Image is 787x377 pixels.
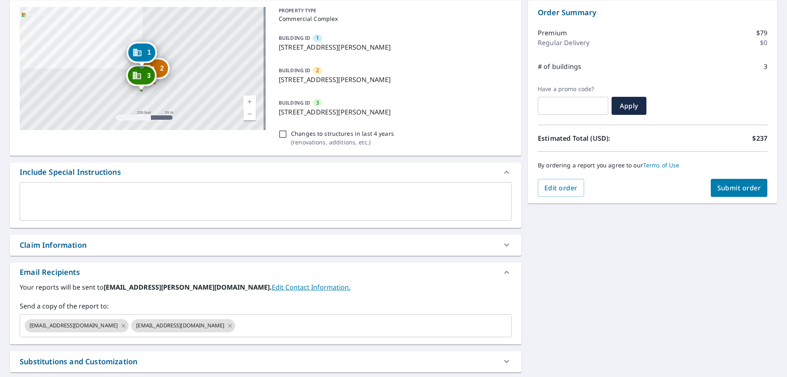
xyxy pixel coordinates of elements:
span: 1 [147,49,151,55]
button: Submit order [711,179,768,197]
div: Dropped pin, building 3, Commercial property, 1587 Spring Hill Rd , VA 22182 [126,65,157,90]
p: Changes to structures in last 4 years [291,129,394,138]
p: PROPERTY TYPE [279,7,508,14]
div: [EMAIL_ADDRESS][DOMAIN_NAME] [25,319,129,332]
div: Email Recipients [10,263,521,282]
label: Have a promo code? [538,85,608,93]
div: Include Special Instructions [10,162,521,182]
p: ( renovations, additions, etc. ) [291,138,394,146]
p: BUILDING ID [279,34,310,41]
p: BUILDING ID [279,67,310,74]
div: Email Recipients [20,267,80,278]
p: [STREET_ADDRESS][PERSON_NAME] [279,42,508,52]
div: Substitutions and Customization [20,356,137,367]
p: Order Summary [538,7,767,18]
p: 3 [764,62,767,71]
span: [EMAIL_ADDRESS][DOMAIN_NAME] [131,322,229,329]
p: $79 [756,28,767,38]
span: 3 [147,73,151,79]
p: $0 [760,38,767,48]
p: # of buildings [538,62,581,71]
div: [EMAIL_ADDRESS][DOMAIN_NAME] [131,319,235,332]
span: 1 [316,34,319,42]
button: Edit order [538,179,584,197]
p: By ordering a report you agree to our [538,162,767,169]
label: Your reports will be sent to [20,282,512,292]
div: Claim Information [10,235,521,256]
div: Claim Information [20,240,86,251]
p: Estimated Total (USD): [538,133,653,143]
p: [STREET_ADDRESS][PERSON_NAME] [279,107,508,117]
div: Substitutions and Customization [10,351,521,372]
b: [EMAIL_ADDRESS][PERSON_NAME][DOMAIN_NAME]. [104,283,272,292]
p: $237 [752,133,767,143]
p: Regular Delivery [538,38,589,48]
a: Current Level 17, Zoom In [243,96,256,108]
a: Terms of Use [643,161,680,169]
button: Apply [612,97,646,115]
p: [STREET_ADDRESS][PERSON_NAME] [279,75,508,85]
p: BUILDING ID [279,99,310,106]
span: 3 [316,99,319,107]
span: 2 [160,65,164,71]
label: Send a copy of the report to: [20,301,512,311]
div: Dropped pin, building 1, Commercial property, 1587 Spring Hill Rd Vienna, VA 22182 [126,42,157,67]
span: Submit order [717,183,761,192]
div: Include Special Instructions [20,167,121,178]
a: Current Level 17, Zoom Out [243,108,256,120]
div: Dropped pin, building 2, Commercial property, 1587 Spring Hill Rd , VA 22182 [139,58,170,83]
p: Commercial Complex [279,14,508,23]
span: Edit order [544,183,578,192]
span: [EMAIL_ADDRESS][DOMAIN_NAME] [25,322,123,329]
a: EditContactInfo [272,283,350,292]
p: Premium [538,28,567,38]
span: 2 [316,66,319,74]
span: Apply [618,101,640,110]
